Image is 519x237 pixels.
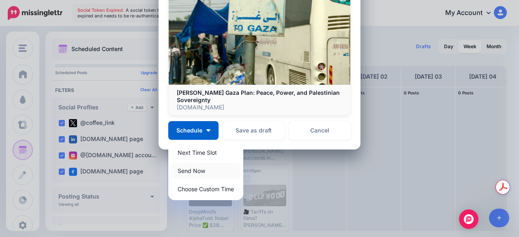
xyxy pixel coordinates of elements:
img: arrow-down-white.png [206,129,210,132]
div: Open Intercom Messenger [459,209,478,229]
button: Schedule [168,121,219,140]
a: Cancel [289,121,351,140]
a: Next Time Slot [172,145,240,160]
span: Schedule [176,128,202,133]
button: Save as draft [223,121,285,140]
a: Send Now [172,163,240,179]
div: Schedule [168,141,243,200]
a: Choose Custom Time [172,181,240,197]
p: [DOMAIN_NAME] [177,104,342,111]
b: [PERSON_NAME] Gaza Plan: Peace, Power, and Palestinian Sovereignty [177,89,340,103]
